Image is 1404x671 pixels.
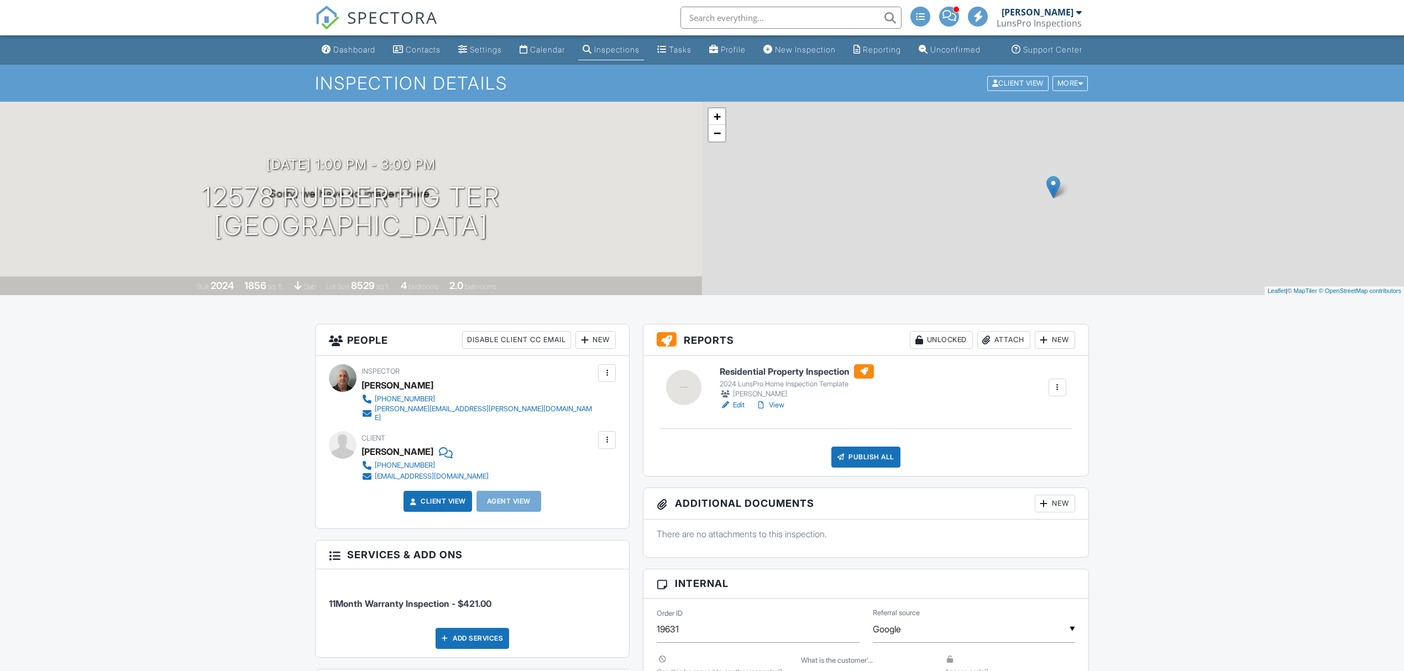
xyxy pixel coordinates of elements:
a: Inspections [578,40,644,60]
div: Client View [987,76,1049,91]
div: [PERSON_NAME] [362,443,433,460]
h1: 12578 Rubber Fig Ter [GEOGRAPHIC_DATA] [202,182,500,241]
p: There are no attachments to this inspection. [657,528,1075,540]
span: slab [303,282,316,291]
a: Profile [705,40,750,60]
div: 2024 [211,280,234,291]
div: [PHONE_NUMBER] [375,461,435,470]
span: Built [197,282,209,291]
div: [PERSON_NAME] [1002,7,1073,18]
div: Unlocked [910,331,973,349]
div: Settings [470,45,502,54]
a: View [756,400,784,411]
div: [PERSON_NAME] [362,377,433,394]
div: Disable Client CC Email [462,331,571,349]
div: [PHONE_NUMBER] [375,395,435,403]
a: Settings [454,40,506,60]
span: sq.ft. [376,282,390,291]
h3: Reports [643,324,1088,356]
a: Zoom out [709,125,725,141]
div: | [1265,286,1404,296]
div: 4 [401,280,407,291]
div: New Inspection [775,45,836,54]
span: 11Month Warranty Inspection - $421.00 [329,598,491,609]
div: New [1035,331,1075,349]
div: 2.0 [449,280,463,291]
div: Dashboard [333,45,375,54]
a: Residential Property Inspection 2024 LunsPro Home Inspection Template [PERSON_NAME] [720,364,874,400]
a: [PHONE_NUMBER] [362,460,489,471]
div: Add Services [436,628,509,649]
span: Lot Size [326,282,349,291]
img: The Best Home Inspection Software - Spectora [315,6,339,30]
div: Contacts [406,45,441,54]
h3: People [316,324,629,356]
div: Calendar [530,45,565,54]
a: Dashboard [317,40,380,60]
div: [PERSON_NAME] [720,389,874,400]
a: New Inspection [759,40,840,60]
a: Calendar [515,40,569,60]
label: Referral source [873,608,920,618]
h3: Additional Documents [643,488,1088,520]
span: Inspector [362,367,400,375]
a: [PHONE_NUMBER] [362,394,595,405]
div: 1856 [244,280,266,291]
span: SPECTORA [347,6,438,29]
a: Support Center [1007,40,1087,60]
div: New [1035,495,1075,512]
span: bedrooms [408,282,439,291]
div: New [575,331,616,349]
label: What is the customer's biggest concern with the property? [801,656,873,665]
div: Reporting [863,45,901,54]
div: [EMAIL_ADDRESS][DOMAIN_NAME] [375,472,489,481]
input: Search everything... [680,7,902,29]
div: Unconfirmed [930,45,981,54]
a: Unconfirmed [914,40,985,60]
a: Leaflet [1267,287,1286,294]
a: Reporting [849,40,905,60]
a: © OpenStreetMap contributors [1319,287,1401,294]
div: Tasks [669,45,691,54]
span: sq. ft. [268,282,284,291]
div: LunsPro Inspections [997,18,1082,29]
h3: [DATE] 1:00 pm - 3:00 pm [266,157,436,172]
label: Order ID [657,609,683,618]
a: Contacts [389,40,445,60]
a: Edit [720,400,745,411]
a: Client View [986,78,1051,87]
div: Attach [977,331,1030,349]
h6: Residential Property Inspection [720,364,874,379]
a: [PERSON_NAME][EMAIL_ADDRESS][PERSON_NAME][DOMAIN_NAME] [362,405,595,422]
a: © MapTiler [1287,287,1317,294]
div: 2024 LunsPro Home Inspection Template [720,380,874,389]
a: Client View [407,496,466,507]
span: bathrooms [465,282,496,291]
a: SPECTORA [315,15,438,38]
div: Publish All [831,447,900,468]
div: Support Center [1023,45,1082,54]
span: Client [362,434,385,442]
div: [PERSON_NAME][EMAIL_ADDRESS][PERSON_NAME][DOMAIN_NAME] [375,405,595,422]
a: [EMAIL_ADDRESS][DOMAIN_NAME] [362,471,489,482]
div: Profile [721,45,746,54]
a: Zoom in [709,108,725,125]
div: More [1052,76,1088,91]
a: Tasks [653,40,696,60]
h3: Services & Add ons [316,541,629,569]
div: Inspections [594,45,640,54]
h3: Internal [643,569,1088,598]
li: Service: 11Month Warranty Inspection [329,578,616,618]
h1: Inspection Details [315,74,1089,93]
div: 8529 [351,280,375,291]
